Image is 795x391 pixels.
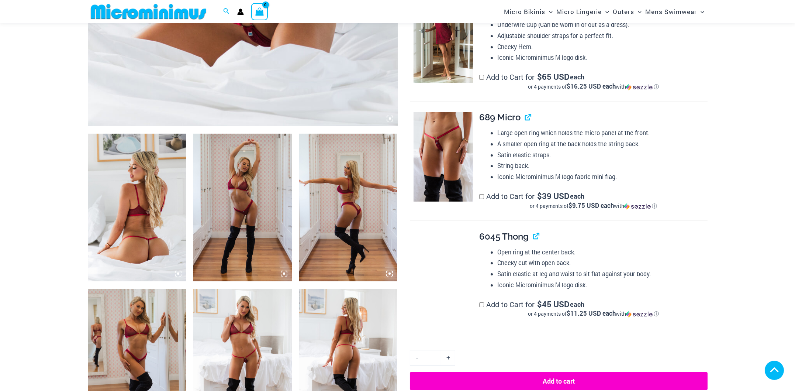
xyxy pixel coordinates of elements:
[611,2,643,21] a: OutersMenu ToggleMenu Toggle
[537,301,569,308] span: 45 USD
[537,71,542,82] span: $
[697,2,704,21] span: Menu Toggle
[424,350,441,366] input: Product quantity
[479,299,707,318] label: Add to Cart for
[624,203,651,210] img: Sezzle
[479,112,521,123] span: 689 Micro
[497,247,708,258] li: Open ring at the center back.
[251,3,268,20] a: View Shopping Cart, empty
[410,372,707,390] button: Add to cart
[497,52,708,63] li: Iconic Microminimus M logo disk.
[479,83,707,90] div: or 4 payments of with
[237,8,244,15] a: Account icon link
[497,30,708,41] li: Adjustable shoulder straps for a perfect fit.
[479,75,484,80] input: Add to Cart for$65 USD eachor 4 payments of$16.25 USD eachwithSezzle Click to learn more about Se...
[479,231,529,242] span: 6045 Thong
[497,279,708,291] li: Iconic Microminimus M logo disk.
[537,192,569,200] span: 39 USD
[479,310,707,318] div: or 4 payments of$11.25 USD eachwithSezzle Click to learn more about Sezzle
[88,134,186,281] img: Guilty Pleasures Red 1045 Bra 689 Micro
[479,202,707,210] div: or 4 payments of$9.75 USD eachwithSezzle Click to learn more about Sezzle
[568,201,614,210] span: $9.75 USD each
[634,2,642,21] span: Menu Toggle
[88,3,209,20] img: MM SHOP LOGO FLAT
[567,82,616,90] span: $16.25 USD each
[613,2,634,21] span: Outers
[479,310,707,318] div: or 4 payments of with
[414,231,473,321] img: Guilty Pleasures Red 6045 Thong
[497,171,708,182] li: Iconic Microminimus M logo fabric mini flag.
[479,202,707,210] div: or 4 payments of with
[570,73,584,80] span: each
[497,41,708,52] li: Cheeky Hem.
[537,191,542,201] span: $
[497,138,708,150] li: A smaller open ring at the back holds the string back.
[497,127,708,138] li: Large open ring which holds the micro panel at the front.
[602,2,609,21] span: Menu Toggle
[502,2,554,21] a: Micro BikinisMenu ToggleMenu Toggle
[497,160,708,171] li: String back.
[537,299,542,309] span: $
[626,311,653,318] img: Sezzle
[554,2,611,21] a: Micro LingerieMenu ToggleMenu Toggle
[497,257,708,268] li: Cheeky cut with open back.
[626,84,653,90] img: Sezzle
[570,192,584,200] span: each
[497,268,708,279] li: Satin elastic at leg and waist to sit flat against your body.
[537,73,569,80] span: 65 USD
[479,72,707,90] label: Add to Cart for
[479,83,707,90] div: or 4 payments of$16.25 USD eachwithSezzle Click to learn more about Sezzle
[497,150,708,161] li: Satin elastic straps.
[556,2,602,21] span: Micro Lingerie
[414,112,473,202] img: Guilty Pleasures Red 689 Micro
[645,2,697,21] span: Mens Swimwear
[545,2,553,21] span: Menu Toggle
[193,134,292,281] img: Guilty Pleasures Red 1045 Bra 6045 Thong
[441,350,455,366] a: +
[479,191,707,210] label: Add to Cart for
[479,194,484,199] input: Add to Cart for$39 USD eachor 4 payments of$9.75 USD eachwithSezzle Click to learn more about Sezzle
[299,134,398,281] img: Guilty Pleasures Red 1045 Bra 6045 Thong
[497,19,708,30] li: Underwire Cup (Can be worn in or out as a dress).
[410,350,424,366] a: -
[643,2,706,21] a: Mens SwimwearMenu ToggleMenu Toggle
[570,301,584,308] span: each
[479,302,484,307] input: Add to Cart for$45 USD eachor 4 payments of$11.25 USD eachwithSezzle Click to learn more about Se...
[504,2,545,21] span: Micro Bikinis
[223,7,230,17] a: Search icon link
[567,309,616,318] span: $11.25 USD each
[501,1,708,22] nav: Site Navigation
